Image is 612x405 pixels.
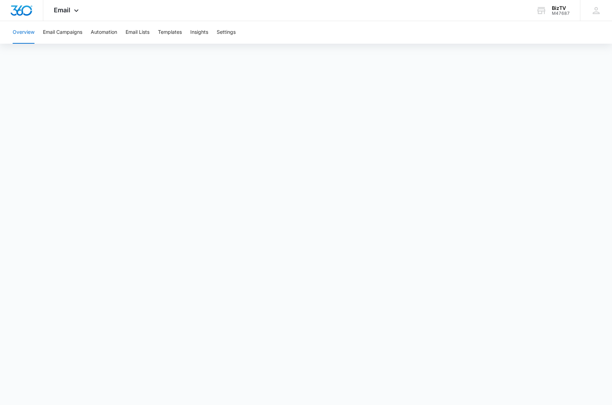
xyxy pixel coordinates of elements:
[552,11,570,16] div: account id
[217,21,236,44] button: Settings
[43,21,82,44] button: Email Campaigns
[13,21,34,44] button: Overview
[126,21,149,44] button: Email Lists
[552,5,570,11] div: account name
[190,21,208,44] button: Insights
[158,21,182,44] button: Templates
[54,6,70,14] span: Email
[91,21,117,44] button: Automation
